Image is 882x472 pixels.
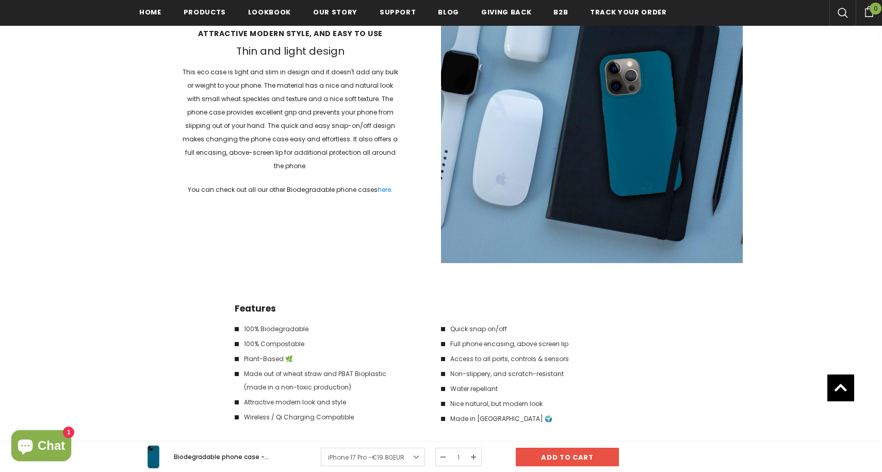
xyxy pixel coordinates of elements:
[870,3,881,14] span: 0
[235,352,431,366] li: Plant-Based 🌿
[441,337,637,351] li: Full phone encasing, above screen lip
[441,397,637,411] li: Nice natural, but modern look
[441,382,637,396] li: Water repellant
[235,302,431,315] h4: Features
[378,185,391,194] a: here
[182,28,399,39] strong: Attractive modern style, and easy to use
[248,7,291,17] span: Lookbook
[235,411,431,424] li: Wireless / Qi Charging Compatible
[553,7,568,17] span: B2B
[182,45,399,58] h3: Thin and light design
[516,448,619,466] input: Add to cart
[182,66,399,173] p: This eco case is light and slim in design and it doesn't add any bulk or weight to your phone. Th...
[321,448,425,466] a: iPhone 17 Pro -€19.80EUR
[380,7,416,17] span: support
[438,7,459,17] span: Blog
[235,367,431,394] li: Made out of wheat straw and PBAT Bioplastic (made in a non-toxic production)
[235,322,431,336] li: 100% Biodegradable
[481,7,531,17] span: Giving back
[139,7,161,17] span: Home
[441,352,637,366] li: Access to all ports, controls & sensors
[8,430,74,464] inbox-online-store-chat: Shopify online store chat
[184,7,226,17] span: Products
[590,7,666,17] span: Track your order
[313,7,357,17] span: Our Story
[235,396,431,409] li: Attractive modern look and style
[441,412,637,426] li: Made in [GEOGRAPHIC_DATA] 🌍
[441,367,637,381] li: Non-slippery, and scratch-resistant
[441,322,637,336] li: Quick snap on/off
[372,453,404,462] span: €19.80EUR
[856,5,882,17] a: 0
[235,337,431,351] li: 100% Compostable
[182,183,399,197] p: You can check out all our other Biodegradable phone cases .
